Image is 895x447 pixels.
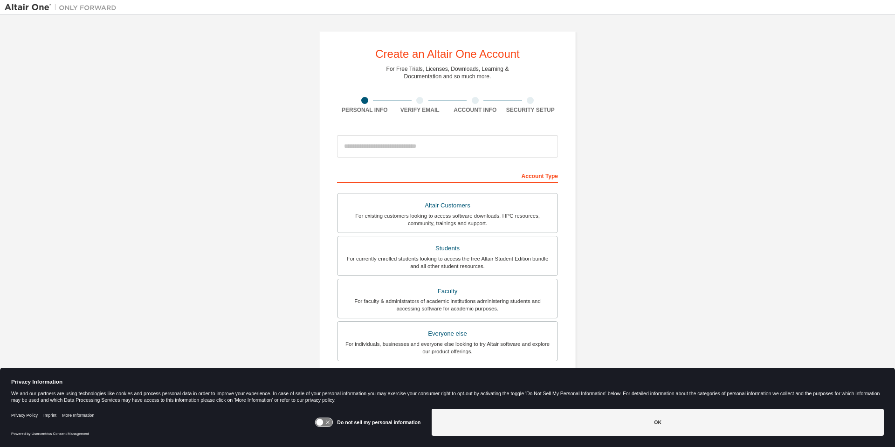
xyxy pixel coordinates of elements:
div: Altair Customers [343,199,552,212]
div: Students [343,242,552,255]
div: Security Setup [503,106,558,114]
div: Faculty [343,285,552,298]
div: For individuals, businesses and everyone else looking to try Altair software and explore our prod... [343,340,552,355]
div: Personal Info [337,106,392,114]
img: Altair One [5,3,121,12]
div: For existing customers looking to access software downloads, HPC resources, community, trainings ... [343,212,552,227]
div: For currently enrolled students looking to access the free Altair Student Edition bundle and all ... [343,255,552,270]
div: For faculty & administrators of academic institutions administering students and accessing softwa... [343,297,552,312]
div: For Free Trials, Licenses, Downloads, Learning & Documentation and so much more. [386,65,509,80]
div: Account Info [447,106,503,114]
div: Create an Altair One Account [375,48,520,60]
div: Everyone else [343,327,552,340]
div: Account Type [337,168,558,183]
div: Verify Email [392,106,448,114]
